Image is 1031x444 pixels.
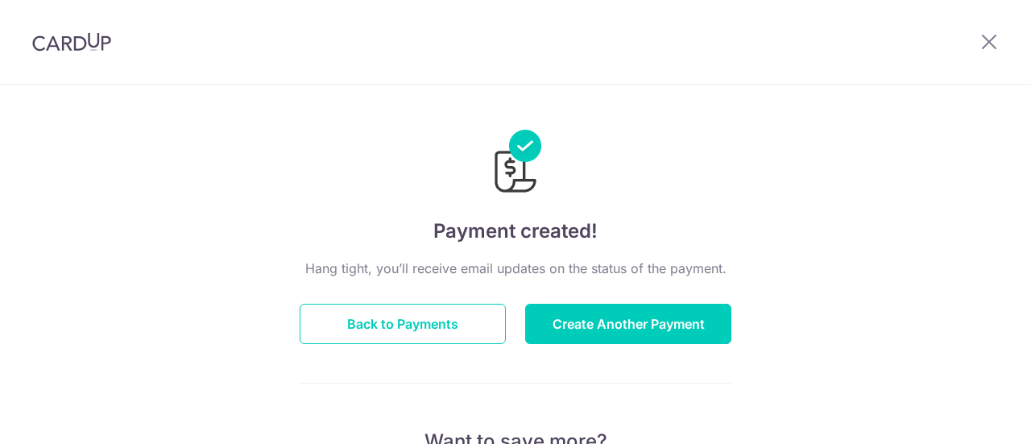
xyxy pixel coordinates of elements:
p: Hang tight, you’ll receive email updates on the status of the payment. [300,259,731,278]
img: Payments [490,130,541,197]
button: Back to Payments [300,304,506,344]
button: Create Another Payment [525,304,731,344]
h4: Payment created! [300,217,731,246]
iframe: Opens a widget where you can find more information [924,396,1015,436]
img: CardUp [32,32,111,52]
